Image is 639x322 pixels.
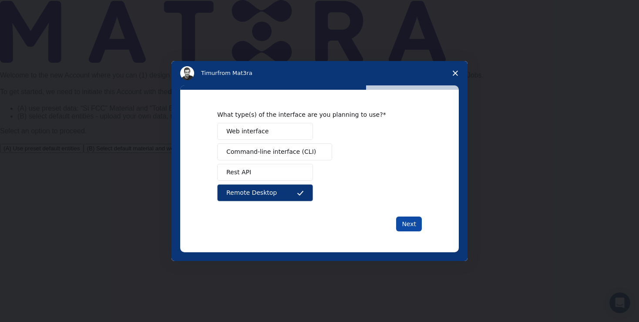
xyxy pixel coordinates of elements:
span: Υποστήριξη [15,6,59,14]
div: What type(s) of the interface are you planning to use? [217,111,409,119]
span: from Mat3ra [217,70,252,76]
button: Next [396,217,422,231]
button: Command-line interface (CLI) [217,143,332,160]
span: Timur [201,70,217,76]
button: Rest API [217,164,313,181]
button: Web interface [217,123,313,140]
button: Remote Desktop [217,184,313,201]
span: Command-line interface (CLI) [226,147,316,156]
span: Rest API [226,168,251,177]
span: Close survey [443,61,467,85]
span: Web interface [226,127,269,136]
span: Remote Desktop [226,188,277,197]
img: Profile image for Timur [180,66,194,80]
